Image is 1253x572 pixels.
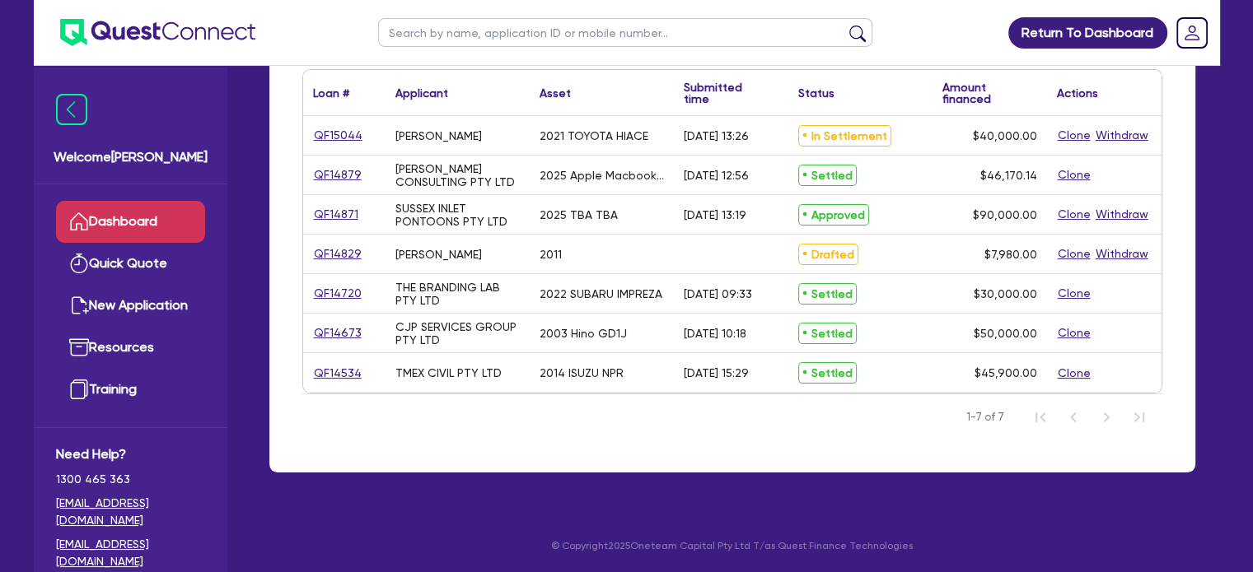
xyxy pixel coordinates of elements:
[1057,165,1092,184] button: Clone
[395,129,482,142] div: [PERSON_NAME]
[540,327,627,340] div: 2003 Hino GD1J
[1123,401,1156,434] button: Last Page
[1095,205,1149,224] button: Withdraw
[395,281,520,307] div: THE BRANDING LAB PTY LTD
[1057,87,1098,99] div: Actions
[69,379,89,399] img: training
[313,87,349,99] div: Loan #
[1024,401,1057,434] button: First Page
[974,327,1037,340] span: $50,000.00
[395,248,482,261] div: [PERSON_NAME]
[56,327,205,369] a: Resources
[69,295,89,315] img: new-application
[56,444,205,464] span: Need Help?
[56,285,205,327] a: New Application
[1057,244,1092,263] button: Clone
[684,129,749,142] div: [DATE] 13:26
[258,538,1207,553] p: © Copyright 2025 Oneteam Capital Pty Ltd T/as Quest Finance Technologies
[395,202,520,228] div: SUSSEX INLET PONTOONS PTY LTD
[973,129,1037,142] span: $40,000.00
[313,126,363,145] a: QF15044
[798,283,857,305] span: Settled
[798,323,857,344] span: Settled
[1057,126,1092,145] button: Clone
[1057,205,1092,224] button: Clone
[69,253,89,273] img: quick-quote
[684,81,764,105] div: Submitted time
[313,323,362,342] a: QF14673
[975,366,1037,379] span: $45,900.00
[984,248,1037,261] span: $7,980.00
[69,337,89,357] img: resources
[540,366,624,379] div: 2014 ISUZU NPR
[540,129,648,142] div: 2021 TOYOTA HIACE
[395,366,502,379] div: TMEX CIVIL PTY LTD
[56,369,205,411] a: Training
[684,287,752,300] div: [DATE] 09:33
[1095,126,1149,145] button: Withdraw
[540,248,562,261] div: 2011
[313,364,362,383] a: QF14534
[60,19,255,46] img: quest-connect-logo-blue
[798,204,869,226] span: Approved
[798,125,891,146] span: In Settlement
[313,165,362,184] a: QF14879
[395,320,520,346] div: CJP SERVICES GROUP PTY LTD
[1057,401,1090,434] button: Previous Page
[980,169,1037,182] span: $46,170.14
[56,536,205,570] a: [EMAIL_ADDRESS][DOMAIN_NAME]
[1171,12,1213,54] a: Dropdown toggle
[684,327,746,340] div: [DATE] 10:18
[313,284,362,303] a: QF14720
[56,495,205,529] a: [EMAIL_ADDRESS][DOMAIN_NAME]
[540,169,664,182] div: 2025 Apple Macbook Air (15-Inch M4)
[1057,284,1092,303] button: Clone
[973,208,1037,221] span: $90,000.00
[395,87,448,99] div: Applicant
[684,169,749,182] div: [DATE] 12:56
[1095,244,1149,263] button: Withdraw
[966,409,1004,426] span: 1-7 of 7
[684,366,749,379] div: [DATE] 15:29
[56,471,205,488] span: 1300 465 363
[684,208,746,221] div: [DATE] 13:19
[1057,364,1092,383] button: Clone
[56,94,87,125] img: icon-menu-close
[378,18,872,47] input: Search by name, application ID or mobile number...
[395,162,520,188] div: [PERSON_NAME] CONSULTING PTY LTD
[974,287,1037,300] span: $30,000.00
[798,87,835,99] div: Status
[798,362,857,384] span: Settled
[56,243,205,285] a: Quick Quote
[313,205,359,224] a: QF14871
[798,244,858,265] span: Drafted
[56,201,205,243] a: Dashboard
[54,147,208,167] span: Welcome [PERSON_NAME]
[540,87,571,99] div: Asset
[540,208,618,221] div: 2025 TBA TBA
[540,287,662,300] div: 2022 SUBARU IMPREZA
[313,244,362,263] a: QF14829
[942,81,1037,105] div: Amount financed
[798,165,857,186] span: Settled
[1090,401,1123,434] button: Next Page
[1057,323,1092,342] button: Clone
[1008,17,1167,49] a: Return To Dashboard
